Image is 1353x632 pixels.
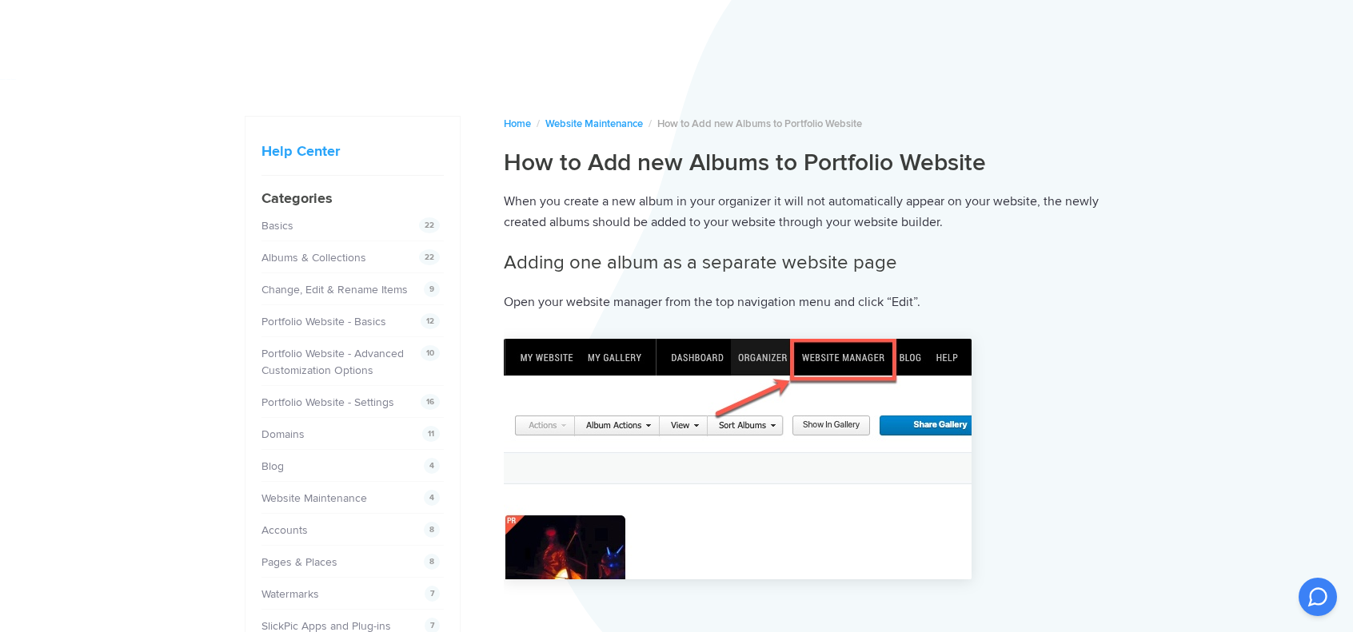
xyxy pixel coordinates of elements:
a: Blog [261,459,284,473]
a: Portfolio Website - Settings [261,395,394,409]
span: 16 [421,394,440,410]
a: Watermarks [261,587,319,601]
a: Home [504,117,531,130]
a: Albums & Collections [261,251,366,264]
span: 10 [421,345,440,361]
a: Accounts [261,523,308,537]
span: 22 [419,217,440,233]
span: 22 [419,249,440,265]
span: 4 [424,490,440,506]
span: 4 [424,458,440,474]
a: Basics [261,219,293,233]
span: 8 [424,554,440,570]
span: 11 [422,426,440,442]
a: Portfolio Website - Advanced Customization Options [261,347,404,377]
a: Change, Edit & Rename Items [261,283,408,296]
span: 8 [424,522,440,538]
a: Help Center [261,142,340,160]
span: / [537,117,540,130]
h3: Adding one album as a separate website page [504,249,1108,276]
a: Website Maintenance [545,117,643,130]
h1: How to Add new Albums to Portfolio Website [504,148,1108,178]
a: Portfolio Website - Basics [261,315,386,328]
p: Open your website manager from the top navigation menu and click “Edit”. [504,292,1108,313]
span: How to Add new Albums to Portfolio Website [657,117,862,130]
h4: Categories [261,188,444,209]
span: 9 [424,281,440,297]
a: Domains [261,427,305,441]
p: When you create a new album in your organizer it will not automatically appear on your website, t... [504,191,1108,233]
span: 7 [425,586,440,602]
span: / [649,117,652,130]
a: Website Maintenance [261,491,367,505]
a: Pages & Places [261,555,337,569]
span: 12 [421,313,440,329]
